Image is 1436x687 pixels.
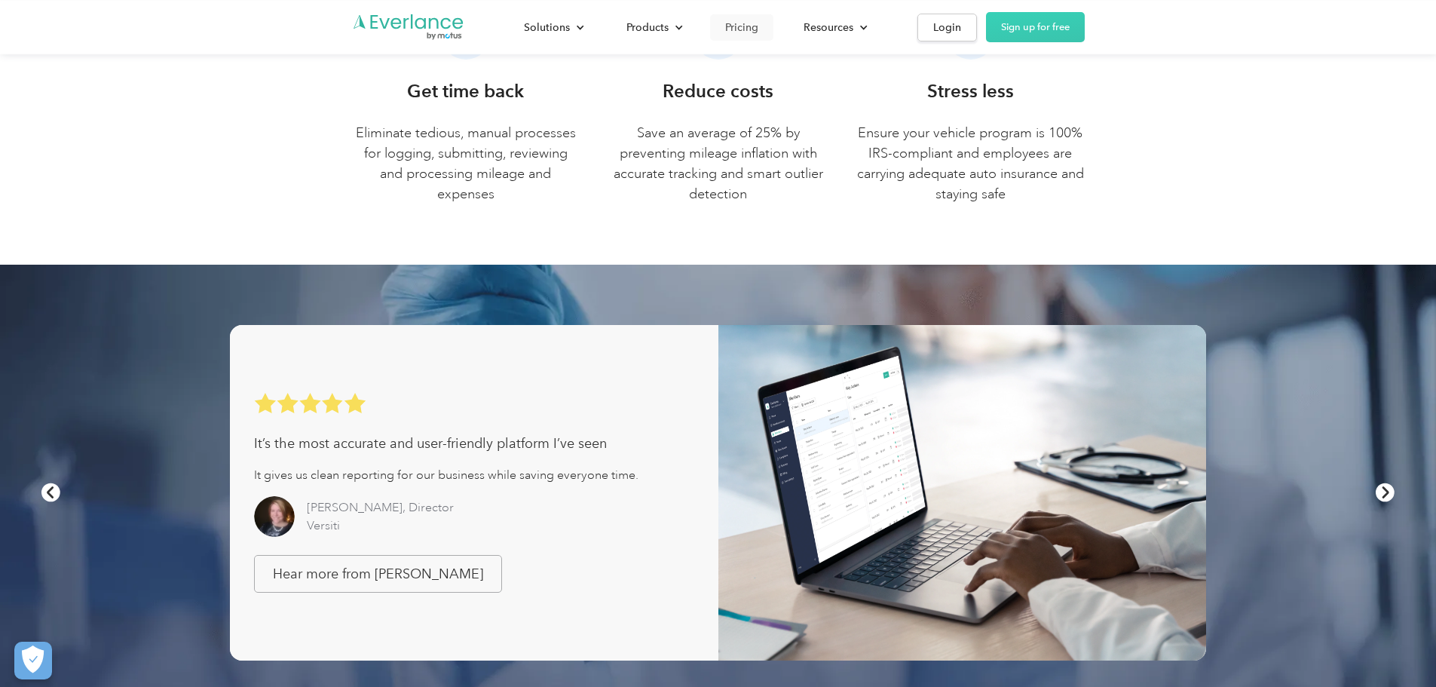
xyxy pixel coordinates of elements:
a: Login [917,14,977,41]
div: Products [626,18,669,37]
div: It’s the most accurate and user-friendly platform I’ve seen [254,434,607,454]
p: Eliminate tedious, manual processes for logging, submitting, reviewing and processing mileage and... [352,123,580,204]
div: Products [611,14,695,41]
div: [PERSON_NAME], Director Versiti [307,498,454,535]
div: It gives us clean reporting for our business while saving everyone time. [254,466,638,484]
div: Solutions [524,18,570,37]
p: Ensure your vehicle program is 100% IRS-compliant and employees are carrying adequate auto insura... [856,123,1085,204]
div: Hear more from [PERSON_NAME] [273,565,483,583]
a: Sign up for free [986,12,1085,42]
h3: Stress less [927,78,1014,105]
div: Resources [788,14,880,41]
div: Login [933,18,961,37]
h3: Get time back [407,78,524,105]
button: Cookies Settings [14,642,52,679]
a: Pricing [710,14,773,41]
a: Hear more from [PERSON_NAME] [254,555,502,593]
div: Solutions [509,14,596,41]
div: Pricing [725,18,758,37]
h3: Reduce costs [663,78,773,105]
input: Submit [111,90,187,121]
a: Go to homepage [352,13,465,41]
p: Save an average of 25% by preventing mileage inflation with accurate tracking and smart outlier d... [604,123,832,204]
div: Resources [804,18,853,37]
